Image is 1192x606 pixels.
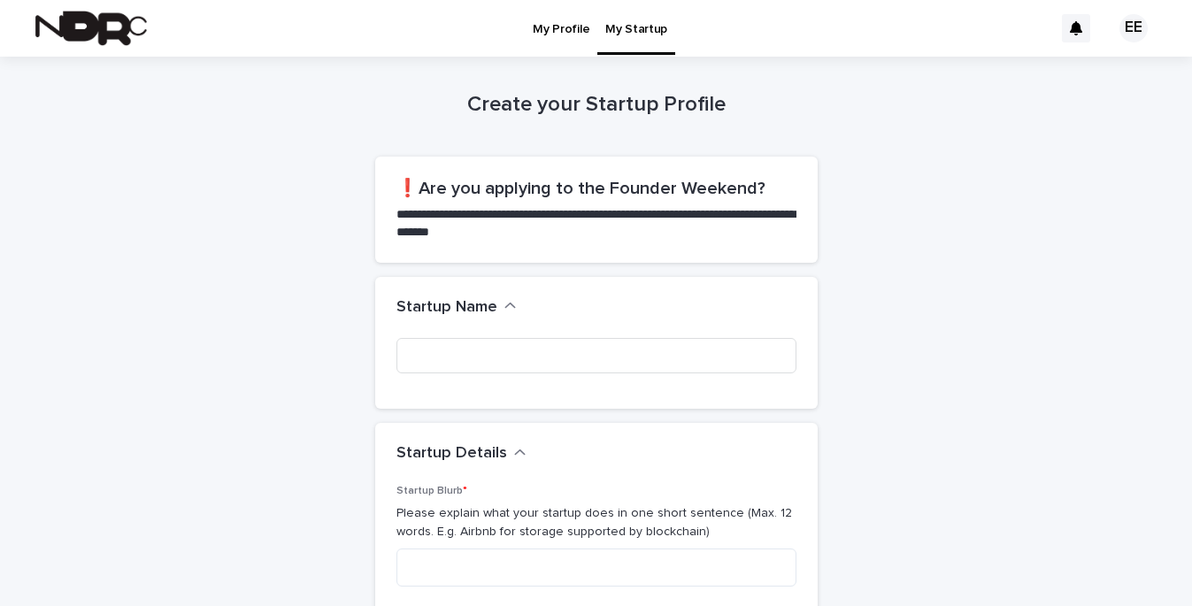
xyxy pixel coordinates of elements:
[396,178,796,199] h2: ❗Are you applying to the Founder Weekend?
[396,298,497,318] h2: Startup Name
[375,92,818,118] h1: Create your Startup Profile
[35,11,147,46] img: fPh53EbzTSOZ76wyQ5GQ
[396,504,796,541] p: Please explain what your startup does in one short sentence (Max. 12 words. E.g. Airbnb for stora...
[396,298,517,318] button: Startup Name
[396,486,467,496] span: Startup Blurb
[396,444,507,464] h2: Startup Details
[396,444,527,464] button: Startup Details
[1119,14,1148,42] div: EE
